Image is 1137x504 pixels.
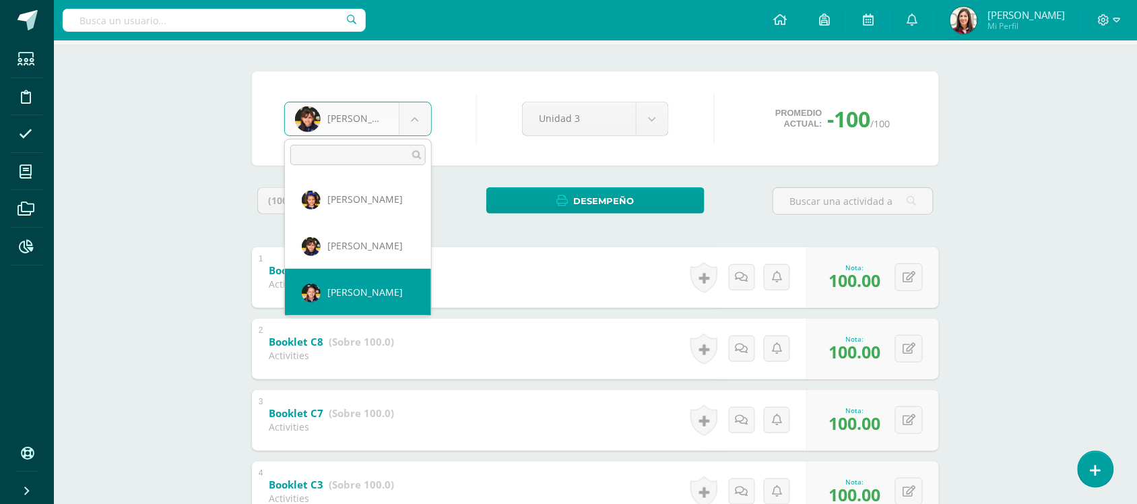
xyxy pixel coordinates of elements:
span: [PERSON_NAME] [327,193,403,206]
img: 3428fc4810c32bc535c086f490191f43.png [302,237,321,256]
img: 0bafbf9ba8ab5d02818f1951baced29d.png [302,191,321,210]
span: [PERSON_NAME] [327,239,403,252]
span: [PERSON_NAME] [327,286,403,298]
img: 99d3326061b03397bc7ebb969b9d2df2.png [302,284,321,303]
